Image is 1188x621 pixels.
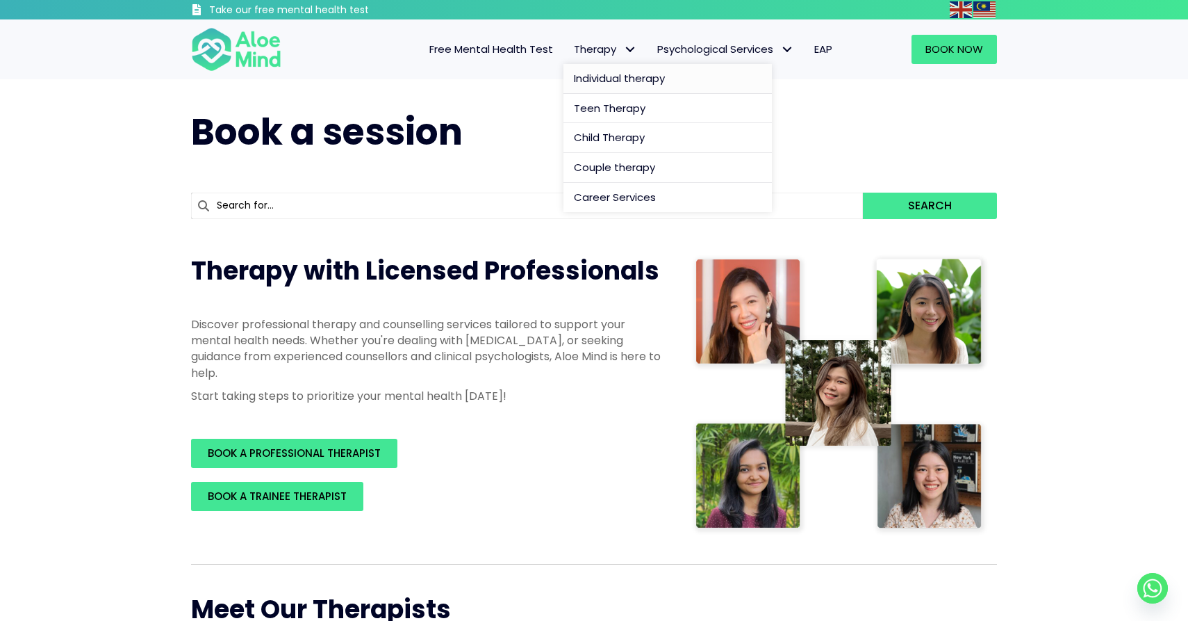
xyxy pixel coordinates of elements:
span: Book Now [925,42,983,56]
a: TherapyTherapy: submenu [563,35,647,64]
span: Free Mental Health Test [429,42,553,56]
nav: Menu [299,35,843,64]
a: Malay [973,1,997,17]
span: Psychological Services: submenu [777,40,797,60]
span: Child Therapy [574,130,645,145]
img: en [950,1,972,18]
a: Whatsapp [1137,573,1168,604]
span: Teen Therapy [574,101,645,115]
span: Career Services [574,190,656,204]
span: Psychological Services [657,42,793,56]
a: Individual therapy [563,64,772,94]
a: BOOK A TRAINEE THERAPIST [191,482,363,511]
span: Therapy: submenu [620,40,640,60]
h3: Take our free mental health test [209,3,443,17]
img: Therapist collage [691,254,989,536]
span: Therapy with Licensed Professionals [191,253,659,289]
span: Individual therapy [574,71,665,86]
a: English [950,1,973,17]
a: Career Services [563,183,772,212]
span: EAP [814,42,832,56]
span: Book a session [191,106,463,157]
img: Aloe mind Logo [191,26,281,72]
a: Psychological ServicesPsychological Services: submenu [647,35,804,64]
span: Couple therapy [574,160,655,175]
a: BOOK A PROFESSIONAL THERAPIST [191,439,397,468]
span: BOOK A PROFESSIONAL THERAPIST [208,446,381,460]
span: Therapy [574,42,636,56]
span: BOOK A TRAINEE THERAPIST [208,489,347,503]
a: Take our free mental health test [191,3,443,19]
button: Search [863,193,997,219]
p: Start taking steps to prioritize your mental health [DATE]! [191,388,663,404]
a: Couple therapy [563,153,772,183]
p: Discover professional therapy and counselling services tailored to support your mental health nee... [191,316,663,381]
a: Child Therapy [563,123,772,153]
a: EAP [804,35,843,64]
a: Book Now [911,35,997,64]
a: Teen Therapy [563,94,772,124]
input: Search for... [191,193,863,219]
img: ms [973,1,996,18]
a: Free Mental Health Test [419,35,563,64]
